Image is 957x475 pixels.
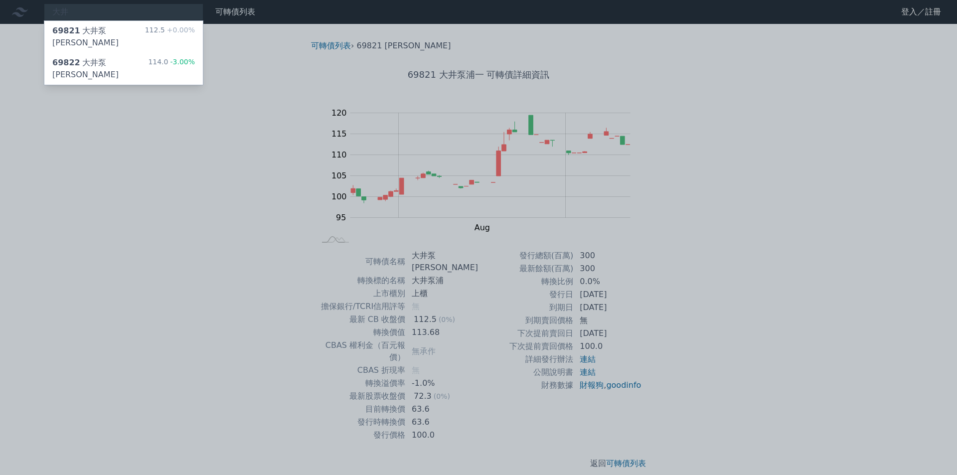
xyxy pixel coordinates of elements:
div: 大井泵[PERSON_NAME] [52,25,145,49]
span: -3.00% [168,58,195,66]
span: 69822 [52,58,80,67]
span: 69821 [52,26,80,35]
a: 69821大井泵[PERSON_NAME] 112.5+0.00% [44,21,203,53]
div: 大井泵[PERSON_NAME] [52,57,148,81]
a: 69822大井泵[PERSON_NAME] 114.0-3.00% [44,53,203,85]
span: +0.00% [165,26,195,34]
div: 112.5 [145,25,195,49]
div: 114.0 [148,57,195,81]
